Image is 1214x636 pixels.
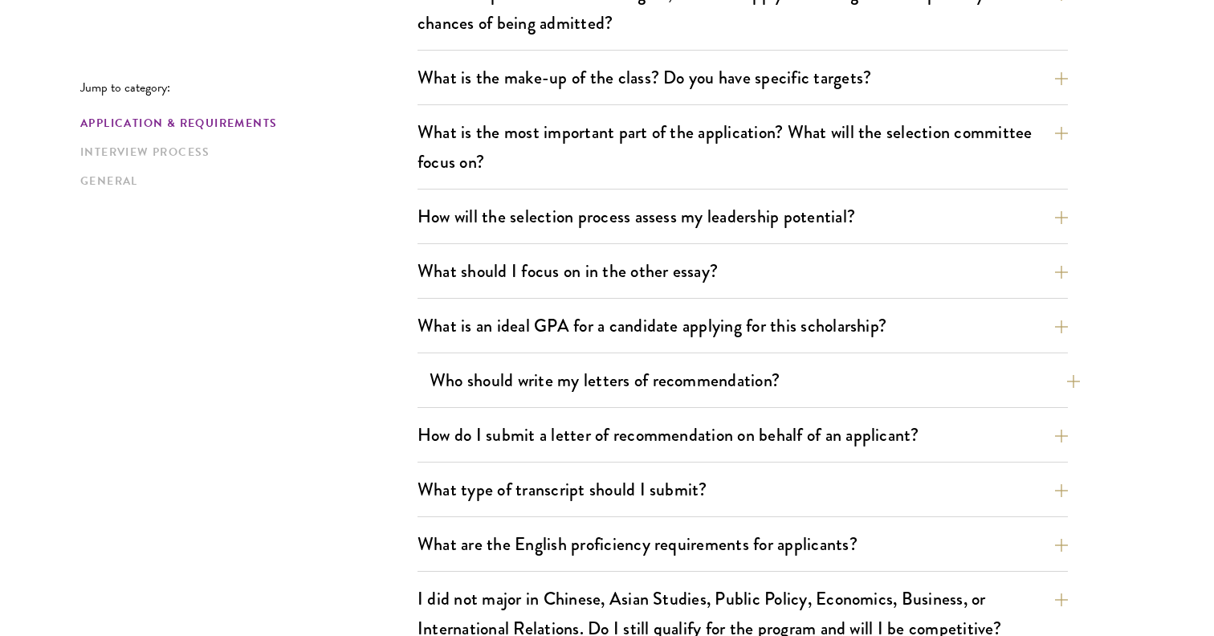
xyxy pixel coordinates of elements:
p: Jump to category: [80,80,418,95]
button: What should I focus on in the other essay? [418,253,1068,289]
a: General [80,173,408,190]
button: How will the selection process assess my leadership potential? [418,198,1068,234]
button: What are the English proficiency requirements for applicants? [418,526,1068,562]
a: Application & Requirements [80,115,408,132]
button: What type of transcript should I submit? [418,471,1068,508]
button: What is the make-up of the class? Do you have specific targets? [418,59,1068,96]
button: What is an ideal GPA for a candidate applying for this scholarship? [418,308,1068,344]
button: Who should write my letters of recommendation? [430,362,1080,398]
button: How do I submit a letter of recommendation on behalf of an applicant? [418,417,1068,453]
a: Interview Process [80,144,408,161]
button: What is the most important part of the application? What will the selection committee focus on? [418,114,1068,180]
